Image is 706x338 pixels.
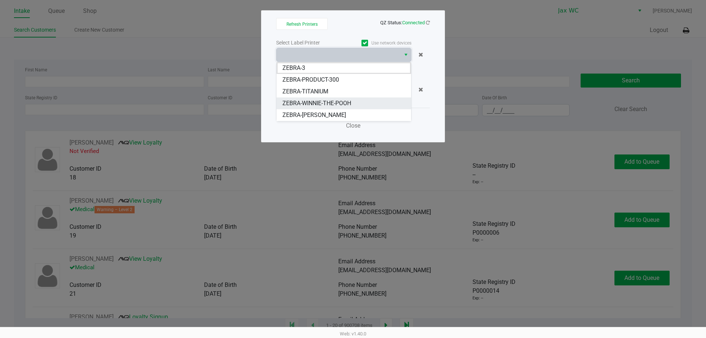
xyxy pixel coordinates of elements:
span: Close [346,122,360,129]
span: ZEBRA-3 [282,64,305,72]
span: Connected [402,20,425,25]
span: ZEBRA-TITANIUM [282,87,328,96]
span: QZ Status: [380,20,430,25]
button: Refresh Printers [276,18,328,30]
span: Web: v1.40.0 [340,331,366,337]
button: Close [342,118,364,133]
span: Refresh Printers [286,22,318,27]
span: ZEBRA-[PERSON_NAME] [282,111,346,120]
span: ZEBRA-WINNIE-THE-POOH [282,99,351,108]
span: ZEBRA-PRODUCT-300 [282,75,339,84]
button: Select [400,48,411,61]
div: Select Label Printer [276,39,344,47]
label: Use network devices [344,40,411,46]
